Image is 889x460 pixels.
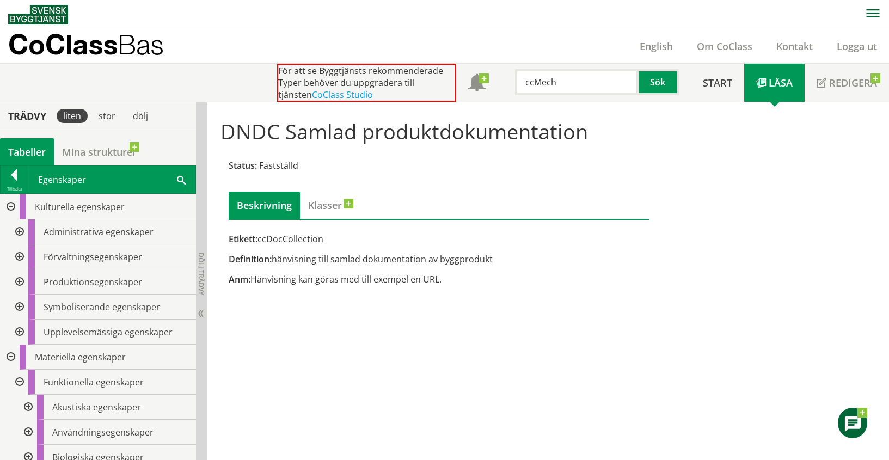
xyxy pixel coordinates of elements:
a: Kontakt [764,40,825,53]
div: Hänvisning kan göras med till exempel en URL. [229,273,649,285]
span: Symboliserande egenskaper [44,301,160,313]
div: stor [92,109,122,123]
a: English [628,40,685,53]
span: Funktionella egenskaper [44,376,144,388]
a: Logga ut [825,40,889,53]
div: För att se Byggtjänsts rekommenderade Typer behöver du uppgradera till tjänsten [277,64,456,102]
a: Om CoClass [685,40,764,53]
p: CoClass [8,38,164,51]
div: Trädvy [2,110,52,122]
span: Dölj trädvy [197,253,206,295]
input: Sök [515,69,639,95]
img: Svensk Byggtjänst [8,5,68,24]
a: CoClassBas [8,29,187,63]
div: ccDocCollection [229,233,649,245]
button: Sök [639,69,679,95]
a: Redigera [805,64,889,102]
a: CoClass Studio [312,89,373,101]
span: Start [703,76,732,89]
h1: DNDC Samlad produktdokumentation [220,119,875,143]
div: Egenskaper [28,166,195,193]
span: Fastställd [259,160,298,171]
div: liten [57,109,88,123]
div: Tillbaka [1,185,28,193]
span: Notifikationer [468,75,486,93]
span: Definition: [229,253,272,265]
span: Kulturella egenskaper [35,201,125,213]
span: Anm: [229,273,250,285]
span: Status: [229,160,257,171]
span: Sök i tabellen [177,174,186,185]
span: Materiella egenskaper [35,351,126,363]
span: Akustiska egenskaper [52,401,141,413]
a: Start [691,64,744,102]
span: Redigera [829,76,877,89]
span: Upplevelsemässiga egenskaper [44,326,173,338]
span: Förvaltningsegenskaper [44,251,142,263]
div: Beskrivning [229,192,300,219]
span: Produktionsegenskaper [44,276,142,288]
span: Etikett: [229,233,257,245]
a: Läsa [744,64,805,102]
div: hänvisning till samlad dokumentation av byggprodukt [229,253,649,265]
div: dölj [126,109,155,123]
span: Administrativa egenskaper [44,226,154,238]
a: Mina strukturer [54,138,145,165]
a: Klasser [300,192,350,219]
span: Läsa [769,76,793,89]
span: Bas [118,28,164,60]
span: Användningsegenskaper [52,426,154,438]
